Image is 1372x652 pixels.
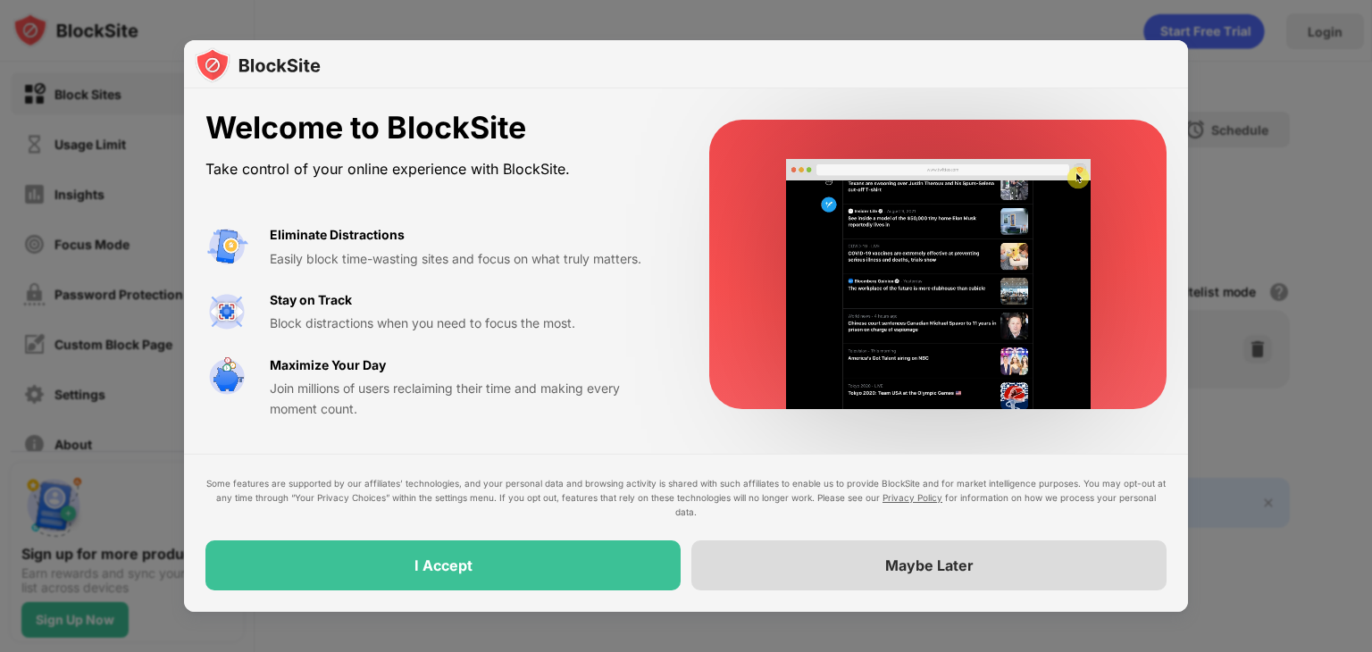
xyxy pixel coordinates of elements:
[205,290,248,333] img: value-focus.svg
[270,290,352,310] div: Stay on Track
[270,313,666,333] div: Block distractions when you need to focus the most.
[270,225,405,245] div: Eliminate Distractions
[885,556,974,574] div: Maybe Later
[270,379,666,419] div: Join millions of users reclaiming their time and making every moment count.
[205,355,248,398] img: value-safe-time.svg
[195,47,321,83] img: logo-blocksite.svg
[270,355,386,375] div: Maximize Your Day
[205,110,666,146] div: Welcome to BlockSite
[883,492,942,503] a: Privacy Policy
[205,225,248,268] img: value-avoid-distractions.svg
[205,156,666,182] div: Take control of your online experience with BlockSite.
[205,476,1167,519] div: Some features are supported by our affiliates’ technologies, and your personal data and browsing ...
[414,556,473,574] div: I Accept
[270,249,666,269] div: Easily block time-wasting sites and focus on what truly matters.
